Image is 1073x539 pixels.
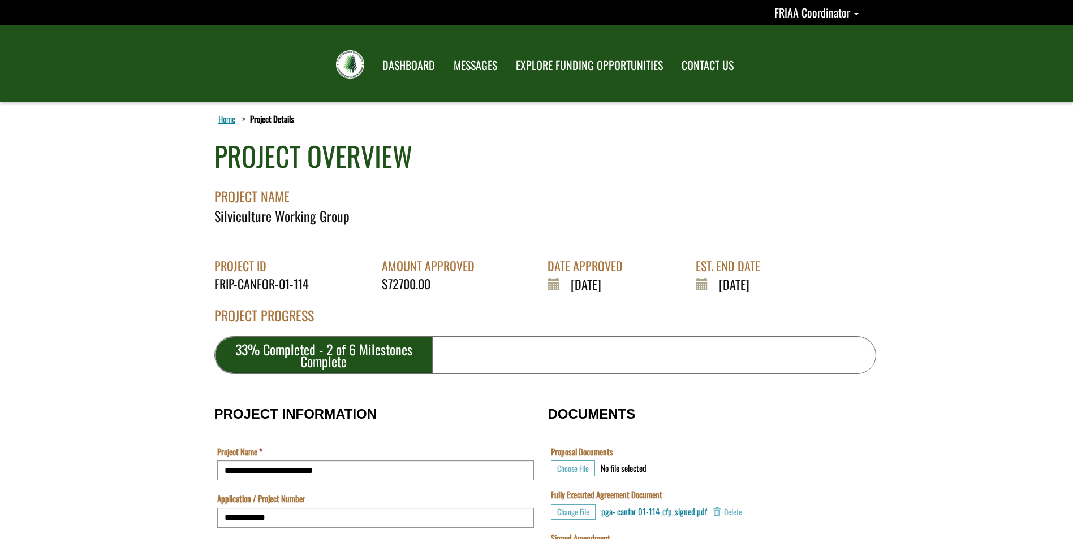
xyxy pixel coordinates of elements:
input: Project Name [217,460,534,480]
label: Project Name [217,446,262,458]
div: 33% Completed - 2 of 6 Milestones Complete [215,337,433,373]
a: DASHBOARD [374,51,443,80]
div: [DATE] [696,275,769,293]
a: Home [216,111,238,126]
div: [DATE] [548,275,631,293]
label: Application / Project Number [217,493,305,505]
div: PROJECT OVERVIEW [214,137,412,176]
div: No file selected [601,462,647,474]
div: PROJECT NAME [214,176,876,206]
button: Choose File for Fully Executed Agreement Document [551,504,596,520]
h3: DOCUMENTS [548,407,859,421]
nav: Main Navigation [372,48,742,80]
div: Silviculture Working Group [214,206,876,225]
label: Fully Executed Agreement Document [551,489,662,501]
div: PROJECT ID [214,257,317,275]
div: FRIP-CANFOR-01-114 [214,275,317,293]
div: AMOUNT APPROVED [382,257,483,275]
a: EXPLORE FUNDING OPPORTUNITIES [507,51,671,80]
h3: PROJECT INFORMATION [214,407,537,421]
span: FRIAA Coordinator [774,4,850,21]
label: Proposal Documents [551,446,613,458]
a: pga- canfor 01-114_cfp_signed.pdf [601,505,707,518]
button: Delete [713,504,742,520]
a: FRIAA Coordinator [774,4,859,21]
img: FRIAA Submissions Portal [336,50,364,79]
a: CONTACT US [673,51,742,80]
div: $72700.00 [382,275,483,293]
div: DATE APPROVED [548,257,631,275]
div: PROJECT PROGRESS [214,306,876,336]
button: Choose File for Proposal Documents [551,460,595,476]
div: EST. END DATE [696,257,769,275]
a: MESSAGES [445,51,506,80]
li: Project Details [239,113,294,125]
